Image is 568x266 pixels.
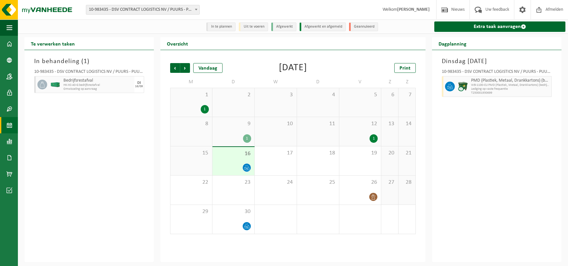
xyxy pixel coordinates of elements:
[399,76,416,88] td: Z
[174,150,209,157] span: 15
[339,76,382,88] td: V
[84,58,87,65] span: 1
[471,78,550,83] span: PMD (Plastiek, Metaal, Drankkartons) (bedrijven)
[385,150,395,157] span: 20
[434,21,565,32] a: Extra taak aanvragen
[300,91,336,99] span: 4
[402,150,412,157] span: 21
[258,91,293,99] span: 3
[239,22,268,31] li: Uit te voeren
[135,85,143,88] div: 16/09
[63,87,133,91] span: Omwisseling op aanvraag
[385,179,395,186] span: 27
[86,5,199,14] span: 10-983435 - DSV CONTRACT LOGISTICS NV / PUURS - PUURS-SINT-AMANDS
[193,63,223,73] div: Vandaag
[300,179,336,186] span: 25
[216,120,251,127] span: 9
[34,57,144,66] h3: In behandeling ( )
[174,120,209,127] span: 8
[442,57,552,66] h3: Dinsdag [DATE]
[343,91,378,99] span: 5
[432,37,473,50] h2: Dagplanning
[402,120,412,127] span: 14
[297,76,339,88] td: D
[397,7,430,12] strong: [PERSON_NAME]
[258,120,293,127] span: 10
[216,208,251,215] span: 30
[471,87,550,91] span: Lediging op vaste frequentie
[206,22,236,31] li: In te plannen
[442,70,552,76] div: 10-983435 - DSV CONTRACT LOGISTICS NV / PUURS - PUURS-SINT-AMANDS
[271,22,296,31] li: Afgewerkt
[180,63,190,73] span: Volgende
[63,78,133,83] span: Bedrijfsrestafval
[370,134,378,143] div: 1
[300,22,346,31] li: Afgewerkt en afgemeld
[137,81,141,85] div: DI
[385,91,395,99] span: 6
[471,91,550,95] span: T250001930699
[394,63,416,73] a: Print
[458,82,468,91] img: WB-1100-CU
[402,179,412,186] span: 28
[174,179,209,186] span: 22
[160,37,195,50] h2: Overzicht
[471,83,550,87] span: WB-1100-CU PMD (Plastiek, Metaal, Drankkartons) (bedrijven)
[216,150,251,157] span: 16
[279,63,307,73] div: [DATE]
[34,70,144,76] div: 10-983435 - DSV CONTRACT LOGISTICS NV / PUURS - PUURS-SINT-AMANDS
[63,83,133,87] span: HK-XC-40-G bedrijfsrestafval
[258,150,293,157] span: 17
[402,91,412,99] span: 7
[170,63,180,73] span: Vorige
[343,179,378,186] span: 26
[300,120,336,127] span: 11
[399,66,411,71] span: Print
[174,208,209,215] span: 29
[216,91,251,99] span: 2
[343,120,378,127] span: 12
[201,105,209,113] div: 1
[50,82,60,87] img: HK-XC-40-GN-00
[216,179,251,186] span: 23
[174,91,209,99] span: 1
[381,76,399,88] td: Z
[343,150,378,157] span: 19
[24,37,81,50] h2: Te verwerken taken
[258,179,293,186] span: 24
[86,5,200,15] span: 10-983435 - DSV CONTRACT LOGISTICS NV / PUURS - PUURS-SINT-AMANDS
[170,76,212,88] td: M
[349,22,378,31] li: Geannuleerd
[243,134,251,143] div: 1
[385,120,395,127] span: 13
[212,76,255,88] td: D
[300,150,336,157] span: 18
[255,76,297,88] td: W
